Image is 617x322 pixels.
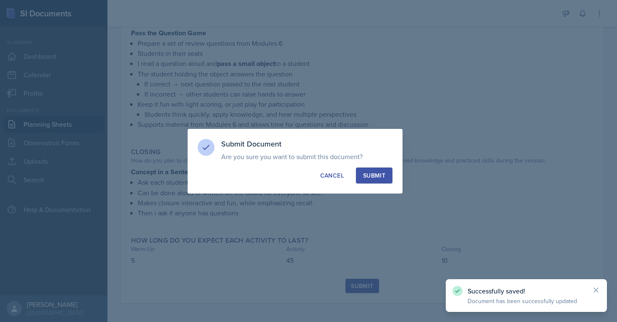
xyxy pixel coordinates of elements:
[363,171,385,180] div: Submit
[356,168,392,183] button: Submit
[221,139,392,149] h3: Submit Document
[313,168,351,183] button: Cancel
[320,171,344,180] div: Cancel
[468,287,585,295] p: Successfully saved!
[221,152,392,161] p: Are you sure you want to submit this document?
[468,297,585,305] p: Document has been successfully updated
